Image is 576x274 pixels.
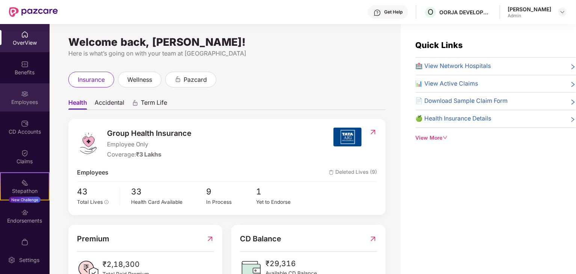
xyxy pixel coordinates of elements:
span: CD Balance [240,233,281,245]
img: insurerIcon [333,128,362,146]
div: Stepathon [1,187,49,195]
div: Settings [17,256,42,264]
span: 9 [206,185,256,198]
img: svg+xml;base64,PHN2ZyBpZD0iRW5kb3JzZW1lbnRzIiB4bWxucz0iaHR0cDovL3d3dy53My5vcmcvMjAwMC9zdmciIHdpZH... [21,209,29,216]
div: animation [175,76,181,83]
span: wellness [127,75,152,84]
div: Here is what’s going on with your team at [GEOGRAPHIC_DATA] [68,49,386,58]
span: O [428,8,433,17]
span: 🏥 View Network Hospitals [416,62,491,71]
span: Employee Only [107,140,192,149]
div: Admin [508,13,551,19]
span: right [570,98,576,106]
div: View More [416,134,576,142]
span: Term Life [141,99,167,110]
span: Employees [77,168,109,178]
img: logo [77,132,100,155]
span: Premium [77,233,109,245]
div: [PERSON_NAME] [508,6,551,13]
img: svg+xml;base64,PHN2ZyBpZD0iQ0RfQWNjb3VudHMiIGRhdGEtbmFtZT0iQ0QgQWNjb3VudHMiIHhtbG5zPSJodHRwOi8vd3... [21,120,29,127]
span: 🍏 Health Insurance Details [416,114,492,123]
img: svg+xml;base64,PHN2ZyBpZD0iQmVuZWZpdHMiIHhtbG5zPSJodHRwOi8vd3d3LnczLm9yZy8yMDAwL3N2ZyIgd2lkdGg9Ij... [21,60,29,68]
span: 1 [256,185,306,198]
img: svg+xml;base64,PHN2ZyBpZD0iRHJvcGRvd24tMzJ4MzIiIHhtbG5zPSJodHRwOi8vd3d3LnczLm9yZy8yMDAwL3N2ZyIgd2... [559,9,565,15]
span: right [570,116,576,123]
span: 📊 View Active Claims [416,79,478,89]
div: In Process [206,198,256,206]
div: Health Card Available [131,198,207,206]
img: svg+xml;base64,PHN2ZyBpZD0iSGVscC0zMngzMiIgeG1sbnM9Imh0dHA6Ly93d3cudzMub3JnLzIwMDAvc3ZnIiB3aWR0aD... [374,9,381,17]
img: New Pazcare Logo [9,7,58,17]
img: svg+xml;base64,PHN2ZyBpZD0iRW1wbG95ZWVzIiB4bWxucz0iaHR0cDovL3d3dy53My5vcmcvMjAwMC9zdmciIHdpZHRoPS... [21,90,29,98]
span: down [443,135,448,140]
span: 33 [131,185,207,198]
img: svg+xml;base64,PHN2ZyBpZD0iQ2xhaW0iIHhtbG5zPSJodHRwOi8vd3d3LnczLm9yZy8yMDAwL3N2ZyIgd2lkdGg9IjIwIi... [21,149,29,157]
span: Total Lives [77,199,103,205]
span: info-circle [104,200,109,205]
span: ₹2,18,300 [103,259,149,270]
span: Deleted Lives (9) [329,168,377,178]
img: deleteIcon [329,170,334,175]
div: Yet to Endorse [256,198,306,206]
span: ₹29,316 [265,258,317,269]
span: insurance [78,75,105,84]
span: 43 [77,185,115,198]
img: RedirectIcon [369,128,377,136]
span: ₹3 Lakhs [136,151,162,158]
span: 📄 Download Sample Claim Form [416,96,508,106]
img: svg+xml;base64,PHN2ZyBpZD0iU2V0dGluZy0yMHgyMCIgeG1sbnM9Imh0dHA6Ly93d3cudzMub3JnLzIwMDAvc3ZnIiB3aW... [8,256,15,264]
div: Welcome back, [PERSON_NAME]! [68,39,386,45]
span: Accidental [95,99,124,110]
span: Group Health Insurance [107,128,192,139]
img: RedirectIcon [369,233,377,245]
div: Get Help [384,9,403,15]
span: right [570,81,576,89]
img: svg+xml;base64,PHN2ZyB4bWxucz0iaHR0cDovL3d3dy53My5vcmcvMjAwMC9zdmciIHdpZHRoPSIyMSIgaGVpZ2h0PSIyMC... [21,179,29,187]
span: Health [68,99,87,110]
span: Quick Links [416,40,463,50]
span: right [570,63,576,71]
div: New Challenge [9,197,41,203]
div: Coverage: [107,150,192,160]
img: RedirectIcon [206,233,214,245]
div: animation [132,99,139,106]
img: svg+xml;base64,PHN2ZyBpZD0iSG9tZSIgeG1sbnM9Imh0dHA6Ly93d3cudzMub3JnLzIwMDAvc3ZnIiB3aWR0aD0iMjAiIG... [21,31,29,38]
div: OORJA DEVELOPMENT SOLUTIONS INDIA PRIVATE LIMITED [439,9,492,16]
img: svg+xml;base64,PHN2ZyBpZD0iTXlfT3JkZXJzIiBkYXRhLW5hbWU9Ik15IE9yZGVycyIgeG1sbnM9Imh0dHA6Ly93d3cudz... [21,238,29,246]
span: pazcard [184,75,207,84]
